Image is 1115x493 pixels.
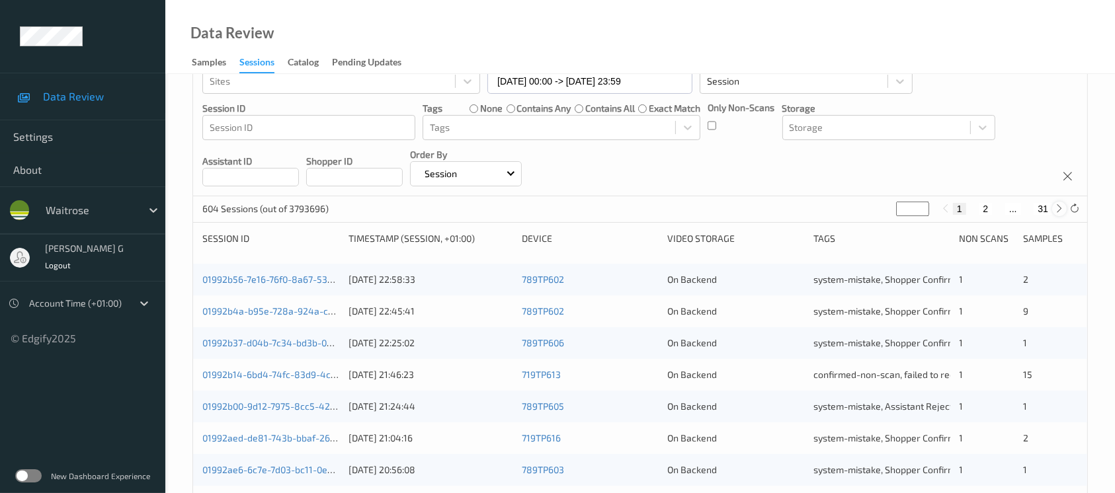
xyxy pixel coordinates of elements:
[239,56,274,73] div: Sessions
[667,232,804,245] div: Video Storage
[667,336,804,350] div: On Backend
[667,400,804,413] div: On Backend
[332,56,401,72] div: Pending Updates
[667,463,804,476] div: On Backend
[813,232,950,245] div: Tags
[1023,464,1027,475] span: 1
[1023,369,1032,380] span: 15
[202,232,339,245] div: Session ID
[813,464,1039,475] span: system-mistake, Shopper Confirmed, Unusual-Activity
[522,232,659,245] div: Device
[202,464,374,475] a: 01992ae6-6c7e-7d03-bc11-0eaf74d1ef97
[349,232,513,245] div: Timestamp (Session, +01:00)
[953,203,966,215] button: 1
[420,167,462,180] p: Session
[522,464,564,475] a: 789TP603
[1005,203,1021,215] button: ...
[192,56,226,72] div: Samples
[667,273,804,286] div: On Backend
[349,463,513,476] div: [DATE] 20:56:08
[202,102,415,115] p: Session ID
[202,305,387,317] a: 01992b4a-b95e-728a-924a-c7be88709420
[1023,274,1028,285] span: 2
[708,101,774,114] p: Only Non-Scans
[522,305,564,317] a: 789TP602
[813,305,1115,317] span: system-mistake, Shopper Confirmed, Unusual-Activity, Picklist item alert
[667,432,804,445] div: On Backend
[349,273,513,286] div: [DATE] 22:58:33
[349,432,513,445] div: [DATE] 21:04:16
[522,432,561,443] a: 719TP616
[522,400,564,412] a: 789TP605
[202,369,383,380] a: 01992b14-6bd4-74fc-83d9-4ce683a129eb
[202,400,382,412] a: 01992b00-9d12-7975-8cc5-42165624d26a
[960,369,964,380] span: 1
[960,400,964,412] span: 1
[202,337,383,348] a: 01992b37-d04b-7c34-bd3b-02ee5370f8e6
[423,102,442,115] p: Tags
[192,54,239,72] a: Samples
[1023,432,1028,443] span: 2
[349,305,513,318] div: [DATE] 22:45:41
[667,368,804,381] div: On Backend
[202,274,380,285] a: 01992b56-7e16-76f0-8a67-53ea9c47805c
[979,203,992,215] button: 2
[522,337,564,348] a: 789TP606
[585,102,635,115] label: contains all
[202,202,329,215] p: 604 Sessions (out of 3793696)
[782,102,995,115] p: Storage
[349,400,513,413] div: [DATE] 21:24:44
[960,232,1014,245] div: Non Scans
[239,54,288,73] a: Sessions
[202,155,299,168] p: Assistant ID
[332,54,415,72] a: Pending Updates
[649,102,700,115] label: exact match
[202,432,384,443] a: 01992aed-de81-743b-bbaf-260ea0eb40d5
[349,336,513,350] div: [DATE] 22:25:02
[190,26,274,40] div: Data Review
[288,56,319,72] div: Catalog
[516,102,571,115] label: contains any
[813,274,1039,285] span: system-mistake, Shopper Confirmed, Unusual-Activity
[960,337,964,348] span: 1
[1034,203,1052,215] button: 31
[349,368,513,381] div: [DATE] 21:46:23
[1023,232,1078,245] div: Samples
[813,400,1036,412] span: system-mistake, Assistant Rejected, Unusual-Activity
[522,274,564,285] a: 789TP602
[480,102,503,115] label: none
[960,274,964,285] span: 1
[288,54,332,72] a: Catalog
[410,148,522,161] p: Order By
[813,369,1058,380] span: confirmed-non-scan, failed to recover, Shopper Confirmed
[522,369,561,380] a: 719TP613
[960,305,964,317] span: 1
[667,305,804,318] div: On Backend
[813,337,1039,348] span: system-mistake, Shopper Confirmed, Unusual-Activity
[960,432,964,443] span: 1
[1023,305,1028,317] span: 9
[306,155,403,168] p: Shopper ID
[813,432,1039,443] span: system-mistake, Shopper Confirmed, Unusual-Activity
[1023,400,1027,412] span: 1
[960,464,964,475] span: 1
[1023,337,1027,348] span: 1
